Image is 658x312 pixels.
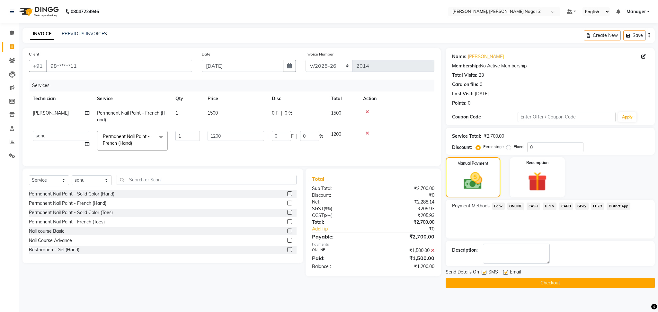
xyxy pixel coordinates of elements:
span: F [291,133,294,140]
div: ₹205.93 [373,212,440,219]
span: CARD [559,203,573,210]
span: Total [312,176,327,182]
th: Technician [29,91,93,106]
a: x [132,140,135,146]
label: Fixed [514,144,523,150]
span: Bank [492,203,505,210]
div: Service Total: [452,133,481,140]
div: Name: [452,53,467,60]
span: Payment Methods [452,203,490,209]
div: Nail course Basic [29,228,64,235]
div: Restoration - Gel (Hand) [29,247,79,253]
button: Checkout [446,278,655,288]
div: ₹1,500.00 [373,254,440,262]
label: Invoice Number [306,51,333,57]
span: CGST [312,212,324,218]
div: [DATE] [475,91,489,97]
div: ₹1,200.00 [373,263,440,270]
div: Total: [307,219,373,226]
button: Apply [618,112,636,122]
a: INVOICE [30,28,54,40]
label: Client [29,51,39,57]
span: Email [510,269,521,277]
label: Percentage [483,144,504,150]
input: Enter Offer / Coupon Code [518,112,616,122]
span: | [296,133,298,140]
span: 0 F [272,110,278,117]
div: 0 [468,100,470,107]
div: Paid: [307,254,373,262]
span: CASH [527,203,540,210]
span: % [319,133,323,140]
div: Total Visits: [452,72,477,79]
th: Total [327,91,359,106]
span: Manager [627,8,646,15]
button: +91 [29,60,47,72]
div: ( ) [307,205,373,212]
span: Permanent Nail Paint - French (Hand) [103,134,150,146]
span: UPI M [543,203,556,210]
label: Date [202,51,210,57]
span: 9% [325,206,331,211]
th: Disc [268,91,327,106]
button: Create New [584,30,621,40]
span: ONLINE [507,203,524,210]
div: 23 [479,72,484,79]
div: ₹2,700.00 [373,233,440,240]
a: [PERSON_NAME] [468,53,504,60]
span: 0 % [285,110,292,117]
span: GPay [575,203,589,210]
div: Membership: [452,63,480,69]
th: Qty [172,91,204,106]
input: Search by Name/Mobile/Email/Code [46,60,192,72]
b: 08047224946 [71,3,99,21]
th: Price [204,91,268,106]
div: Sub Total: [307,185,373,192]
div: 0 [480,81,482,88]
div: Nail Course Advance [29,237,72,244]
div: Last Visit: [452,91,474,97]
div: Permanent Nail Paint - French (Toes) [29,219,105,225]
img: logo [16,3,60,21]
div: Payments [312,242,434,247]
span: District App [607,203,630,210]
span: 1500 [331,110,341,116]
div: ₹2,700.00 [373,219,440,226]
span: SMS [488,269,498,277]
div: Discount: [307,192,373,199]
span: 1200 [331,131,341,137]
th: Action [359,91,434,106]
span: 1 [175,110,178,116]
span: LUZO [591,203,604,210]
input: Search or Scan [117,175,297,185]
div: ONLINE [307,247,373,254]
div: Card on file: [452,81,478,88]
span: [PERSON_NAME] [33,110,69,116]
span: Permanent Nail Paint - French (Hand) [97,110,165,123]
div: ₹2,700.00 [373,185,440,192]
div: Permanent Nail Paint - Solid Color (Toes) [29,209,113,216]
label: Manual Payment [458,160,488,166]
div: Services [30,80,439,91]
div: Coupon Code [452,114,518,120]
th: Service [93,91,172,106]
div: Description: [452,247,478,254]
div: Discount: [452,144,472,151]
span: 1500 [208,110,218,116]
span: | [281,110,282,117]
a: Add Tip [307,226,384,232]
div: Permanent Nail Paint - Solid Color (Hand) [29,191,114,197]
div: Balance : [307,263,373,270]
div: No Active Membership [452,63,648,69]
a: PREVIOUS INVOICES [62,31,107,37]
div: ₹0 [373,192,440,199]
div: Points: [452,100,467,107]
div: ₹1,500.00 [373,247,440,254]
label: Redemption [526,160,548,166]
div: ( ) [307,212,373,219]
button: Save [623,30,646,40]
div: ₹205.93 [373,205,440,212]
div: Payable: [307,233,373,240]
img: _cash.svg [458,170,488,192]
span: 9% [325,213,331,218]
